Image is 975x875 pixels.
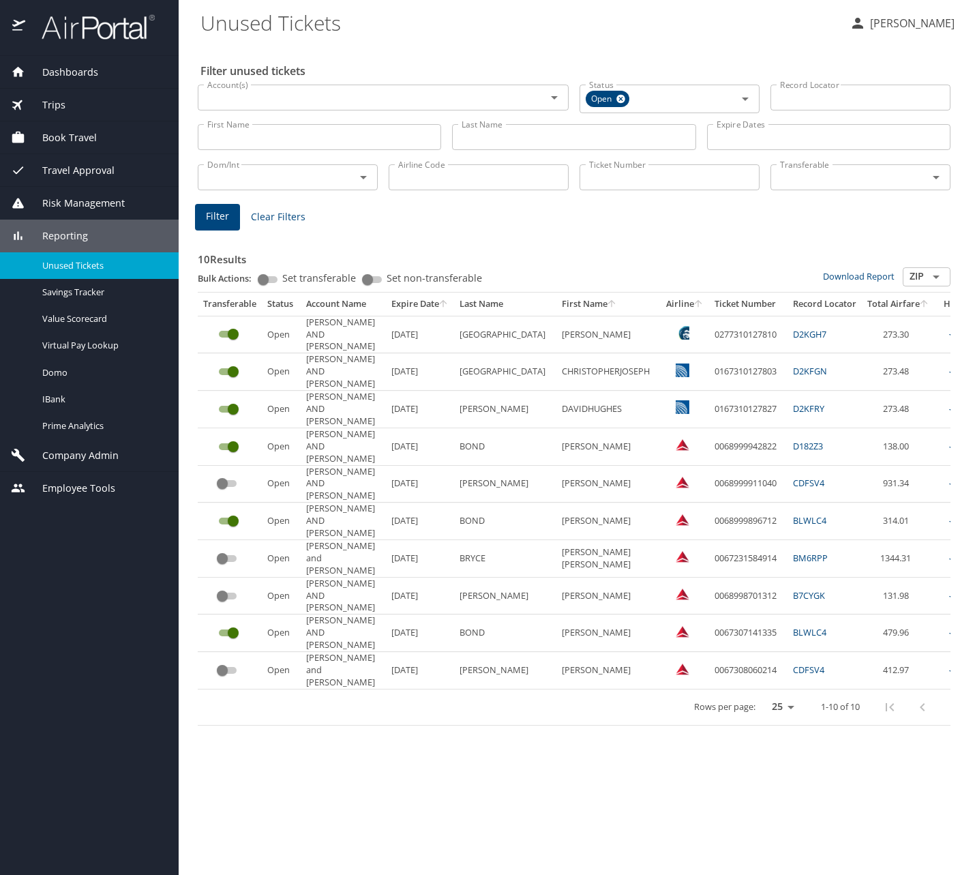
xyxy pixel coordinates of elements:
[709,652,787,689] td: 0067308060214
[862,540,935,577] td: 1344.31
[736,89,755,108] button: Open
[301,540,386,577] td: [PERSON_NAME] and [PERSON_NAME]
[386,428,454,465] td: [DATE]
[203,298,256,310] div: Transferable
[709,391,787,428] td: 0167310127827
[301,428,386,465] td: [PERSON_NAME] AND [PERSON_NAME]
[262,428,301,465] td: Open
[676,550,689,563] img: Delta Airlines
[301,293,386,316] th: Account Name
[793,552,828,564] a: BM6RPP
[27,14,155,40] img: airportal-logo.png
[386,503,454,539] td: [DATE]
[556,503,661,539] td: [PERSON_NAME]
[454,293,556,316] th: Last Name
[793,402,824,415] a: D2KFRY
[25,65,98,80] span: Dashboards
[862,614,935,651] td: 479.96
[862,578,935,614] td: 131.98
[262,540,301,577] td: Open
[454,614,556,651] td: BOND
[12,14,27,40] img: icon-airportal.png
[262,614,301,651] td: Open
[556,316,661,353] td: [PERSON_NAME]
[793,514,826,527] a: BLWLC4
[42,393,162,406] span: IBank
[454,578,556,614] td: [PERSON_NAME]
[354,168,373,187] button: Open
[25,448,119,463] span: Company Admin
[793,365,827,377] a: D2KFGN
[676,513,689,527] img: Delta Airlines
[676,438,689,451] img: Delta Airlines
[25,130,97,145] span: Book Travel
[42,366,162,379] span: Domo
[866,15,955,31] p: [PERSON_NAME]
[282,273,356,283] span: Set transferable
[386,466,454,503] td: [DATE]
[301,652,386,689] td: [PERSON_NAME] and [PERSON_NAME]
[198,243,950,267] h3: 10 Results
[862,293,935,316] th: Total Airfare
[556,293,661,316] th: First Name
[862,316,935,353] td: 273.30
[676,326,689,340] img: Alaska Airlines
[200,1,839,44] h1: Unused Tickets
[454,391,556,428] td: [PERSON_NAME]
[823,270,895,282] a: Download Report
[245,205,311,230] button: Clear Filters
[556,428,661,465] td: [PERSON_NAME]
[42,286,162,299] span: Savings Tracker
[761,697,799,717] select: rows per page
[586,91,629,107] div: Open
[862,503,935,539] td: 314.01
[927,267,946,286] button: Open
[556,353,661,390] td: CHRISTOPHERJOSEPH
[862,652,935,689] td: 412.97
[198,272,262,284] p: Bulk Actions:
[386,293,454,316] th: Expire Date
[694,300,704,309] button: sort
[301,503,386,539] td: [PERSON_NAME] AND [PERSON_NAME]
[195,204,240,231] button: Filter
[262,316,301,353] td: Open
[787,293,862,316] th: Record Locator
[709,428,787,465] td: 0068999942822
[454,428,556,465] td: BOND
[386,316,454,353] td: [DATE]
[42,259,162,272] span: Unused Tickets
[793,440,823,452] a: D182Z3
[793,328,826,340] a: D2KGH7
[25,98,65,113] span: Trips
[793,477,824,489] a: CDFSV4
[301,466,386,503] td: [PERSON_NAME] AND [PERSON_NAME]
[556,540,661,577] td: [PERSON_NAME] [PERSON_NAME]
[821,702,860,711] p: 1-10 of 10
[545,88,564,107] button: Open
[386,540,454,577] td: [DATE]
[262,293,301,316] th: Status
[386,578,454,614] td: [DATE]
[676,662,689,676] img: Delta Airlines
[556,614,661,651] td: [PERSON_NAME]
[386,652,454,689] td: [DATE]
[920,300,929,309] button: sort
[676,587,689,601] img: Delta Airlines
[862,353,935,390] td: 273.48
[301,353,386,390] td: [PERSON_NAME] AND [PERSON_NAME]
[661,293,709,316] th: Airline
[676,475,689,489] img: Delta Airlines
[454,353,556,390] td: [GEOGRAPHIC_DATA]
[793,589,825,602] a: B7CYGK
[454,466,556,503] td: [PERSON_NAME]
[862,466,935,503] td: 931.34
[262,391,301,428] td: Open
[556,391,661,428] td: DAVIDHUGHES
[862,428,935,465] td: 138.00
[206,208,229,225] span: Filter
[556,652,661,689] td: [PERSON_NAME]
[694,702,755,711] p: Rows per page:
[301,391,386,428] td: [PERSON_NAME] AND [PERSON_NAME]
[42,339,162,352] span: Virtual Pay Lookup
[709,540,787,577] td: 0067231584914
